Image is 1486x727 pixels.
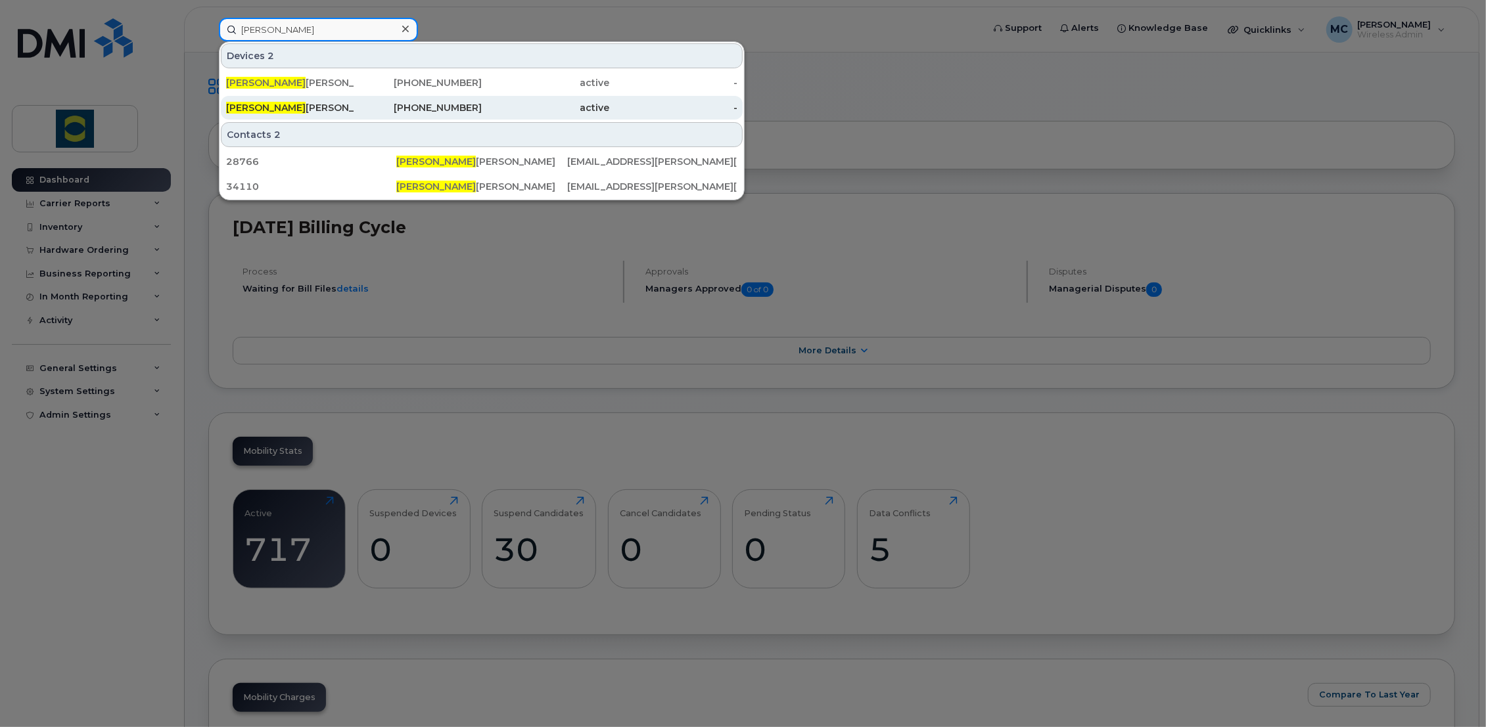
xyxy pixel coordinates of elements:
[482,76,610,89] div: active
[226,77,306,89] span: [PERSON_NAME]
[267,49,274,62] span: 2
[221,150,743,173] a: 28766[PERSON_NAME][PERSON_NAME][EMAIL_ADDRESS][PERSON_NAME][DOMAIN_NAME]
[396,156,476,167] span: [PERSON_NAME]
[274,128,281,141] span: 2
[354,101,482,114] div: [PHONE_NUMBER]
[567,155,737,168] div: [EMAIL_ADDRESS][PERSON_NAME][DOMAIN_NAME]
[396,155,567,168] div: [PERSON_NAME]
[482,101,610,114] div: active
[226,76,354,89] div: [PERSON_NAME]
[396,180,567,193] div: [PERSON_NAME]
[226,101,354,114] div: [PERSON_NAME]
[221,96,743,120] a: [PERSON_NAME][PERSON_NAME][PHONE_NUMBER]active-
[221,175,743,198] a: 34110[PERSON_NAME][PERSON_NAME][EMAIL_ADDRESS][PERSON_NAME][DOMAIN_NAME]
[226,180,396,193] div: 34110
[221,71,743,95] a: [PERSON_NAME][PERSON_NAME][PHONE_NUMBER]active-
[221,122,743,147] div: Contacts
[610,76,738,89] div: -
[610,101,738,114] div: -
[396,181,476,192] span: [PERSON_NAME]
[354,76,482,89] div: [PHONE_NUMBER]
[221,43,743,68] div: Devices
[226,102,306,114] span: [PERSON_NAME]
[226,155,396,168] div: 28766
[567,180,737,193] div: [EMAIL_ADDRESS][PERSON_NAME][DOMAIN_NAME]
